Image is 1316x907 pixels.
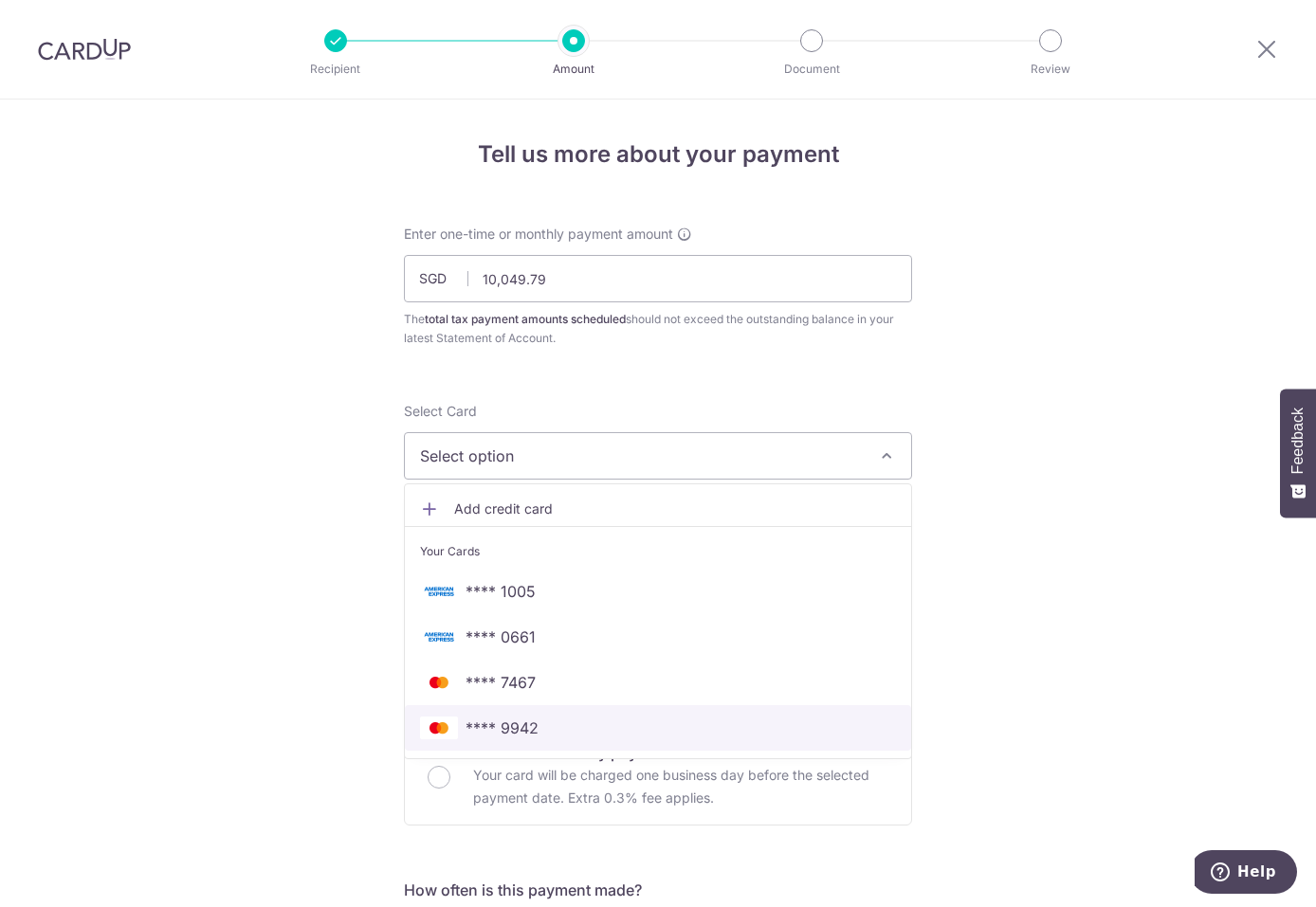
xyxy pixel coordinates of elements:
[420,542,480,561] span: Your Cards
[38,38,131,61] img: CardUp
[420,626,458,648] img: AMEX
[454,499,896,518] span: Add credit card
[404,879,912,901] h5: How often is this payment made?
[980,60,1121,79] p: Review
[741,60,882,79] p: Document
[473,764,888,809] p: Your card will be charged one business day before the selected payment date. Extra 0.3% fee applies.
[404,137,912,172] h4: Tell us more about your payment
[420,671,458,694] img: MASTERCARD
[404,310,912,348] div: The should not exceed the outstanding balance in your latest Statement of Account.
[404,255,912,302] input: 0.00
[1280,389,1316,517] button: Feedback - Show survey
[404,432,912,480] button: Select option
[1289,408,1307,474] span: Feedback
[405,492,911,526] a: Add credit card
[265,60,406,79] p: Recipient
[503,60,644,79] p: Amount
[404,225,673,244] span: Enter one-time or monthly payment amount
[404,403,477,419] span: translation missing: en.payables.payment_networks.credit_card.summary.labels.select_card
[404,483,912,759] ul: Select option
[1195,850,1297,898] iframe: Opens a widget where you can find more information
[419,269,468,288] span: SGD
[425,312,626,326] b: total tax payment amounts scheduled
[420,717,458,739] img: MASTERCARD
[420,444,862,467] span: Select option
[420,580,458,603] img: AMEX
